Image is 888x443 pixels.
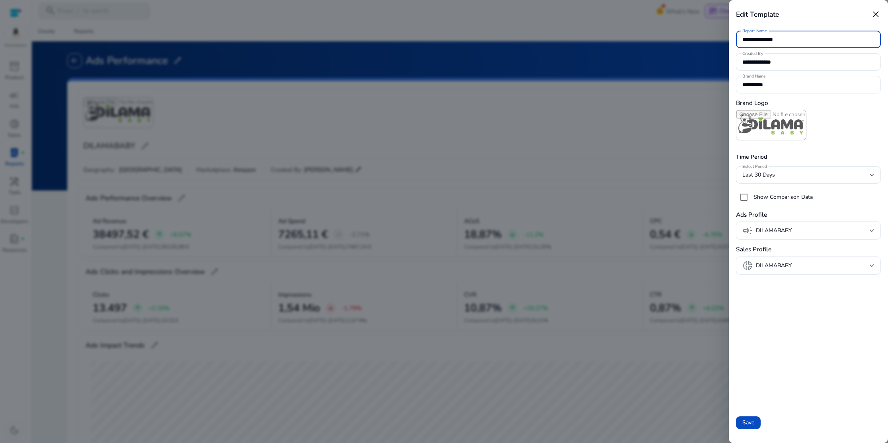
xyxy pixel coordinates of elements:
[756,226,870,235] span: DILAMABABY
[22,13,39,19] div: v 4.0.25
[736,10,779,19] h4: Edit Template
[33,46,39,52] img: tab_domain_overview_orange.svg
[742,418,754,427] span: Save
[742,51,763,56] mat-label: Created By
[742,73,766,79] mat-label: Brand Name
[13,13,19,19] img: logo_orange.svg
[13,21,19,27] img: website_grey.svg
[736,245,881,254] h5: Sales Profile
[752,193,813,201] label: Show Comparison Data
[89,47,132,52] div: Keyword (traffico)
[870,9,881,19] span: close
[21,21,114,27] div: [PERSON_NAME]: [DOMAIN_NAME]
[736,99,768,107] h5: Brand Logo
[42,47,61,52] div: Dominio
[742,164,767,169] mat-label: Select Period
[742,171,775,179] span: Last 30 Days
[80,46,86,52] img: tab_keywords_by_traffic_grey.svg
[736,210,881,219] h5: Ads Profile
[736,416,761,429] button: Save
[742,28,767,33] mat-label: Report Name
[742,260,753,271] span: donut_small
[756,261,870,270] span: DILAMABABY
[742,225,753,236] span: campaign
[736,153,876,161] label: Time Period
